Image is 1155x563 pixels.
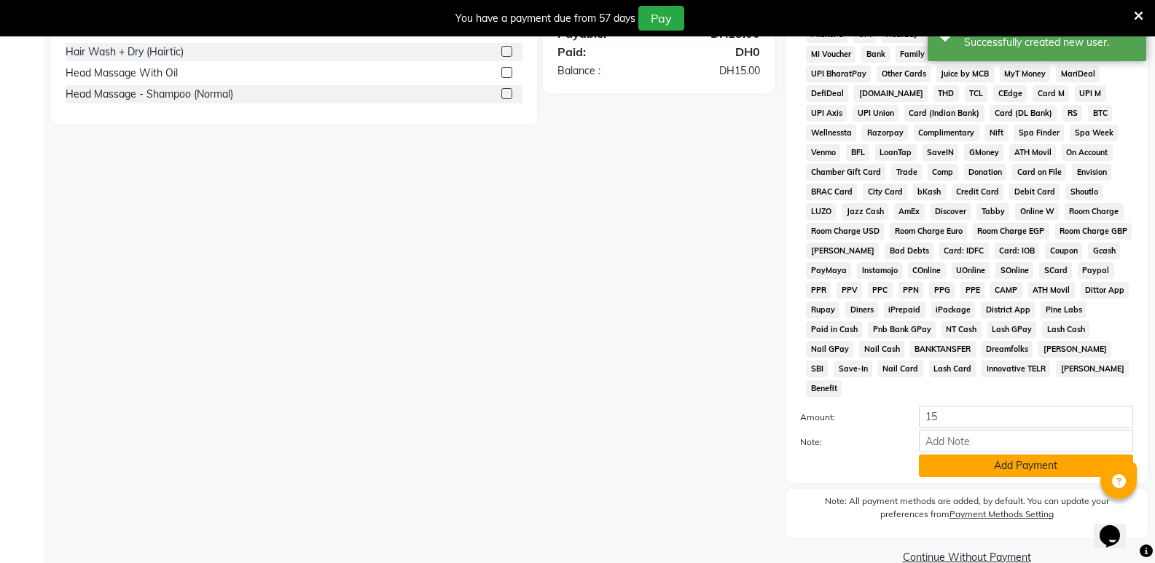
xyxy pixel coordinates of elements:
span: Trade [891,164,922,181]
span: bKash [913,184,946,200]
label: Amount: [789,411,907,424]
span: DefiDeal [806,85,848,102]
span: iPrepaid [884,302,925,318]
button: Pay [638,6,684,31]
span: Discover [931,203,971,220]
span: LoanTap [875,144,917,161]
span: PPG [929,282,955,299]
span: Gcash [1088,243,1120,259]
span: Other Cards [877,66,931,82]
span: Wellnessta [806,125,856,141]
span: Diners [845,302,878,318]
span: PPR [806,282,831,299]
div: Head Massage - Shampoo (Normal) [66,87,233,102]
span: PPE [960,282,984,299]
label: Note: All payment methods are added, by default. You can update your preferences from [800,495,1133,527]
span: Debit Card [1009,184,1060,200]
span: Spa Finder [1014,125,1064,141]
span: Donation [964,164,1007,181]
span: Dittor App [1081,282,1129,299]
span: BFL [846,144,869,161]
span: SaveIN [923,144,959,161]
span: District App [981,302,1035,318]
span: GMoney [964,144,1003,161]
span: Card (DL Bank) [990,105,1057,122]
span: Tabby [976,203,1009,220]
span: Razorpay [862,125,908,141]
span: Room Charge Euro [890,223,967,240]
span: AmEx [894,203,925,220]
span: THD [933,85,959,102]
span: SCard [1039,262,1072,279]
span: Innovative TELR [982,361,1050,377]
div: Successfully created new user. [964,35,1135,50]
span: UPI BharatPay [806,66,871,82]
span: Benefit [806,380,842,397]
span: Online W [1015,203,1059,220]
span: Instamojo [857,262,902,279]
span: Comp [928,164,958,181]
input: Amount [919,406,1133,428]
span: Card on File [1012,164,1066,181]
span: Save-In [834,361,872,377]
span: COnline [908,262,946,279]
span: Card M [1033,85,1069,102]
div: DH15.00 [659,63,771,79]
span: UOnline [952,262,990,279]
div: Head Massage With Oil [66,66,178,81]
span: Chamber Gift Card [806,164,885,181]
span: UPI M [1075,85,1106,102]
div: DH0 [659,43,771,60]
span: Nail Cash [859,341,904,358]
span: CEdge [993,85,1027,102]
span: [PERSON_NAME] [806,243,879,259]
span: Bank [861,46,890,63]
span: [DOMAIN_NAME] [854,85,928,102]
span: PPV [837,282,862,299]
span: Shoutlo [1065,184,1103,200]
span: Paid in Cash [806,321,862,338]
span: iPackage [931,302,976,318]
span: Spa Week [1070,125,1118,141]
span: MI Voucher [806,46,856,63]
span: [PERSON_NAME] [1056,361,1129,377]
span: SOnline [995,262,1033,279]
span: Lash GPay [987,321,1037,338]
span: BRAC Card [806,184,857,200]
div: You have a payment due from 57 days [455,11,635,26]
span: Lash Card [929,361,976,377]
iframe: chat widget [1094,505,1140,548]
span: Lash Cash [1042,321,1089,338]
input: Add Note [919,430,1133,452]
span: Credit Card [952,184,1004,200]
span: On Account [1062,144,1113,161]
span: Complimentary [914,125,979,141]
span: CAMP [990,282,1022,299]
span: Rupay [806,302,839,318]
span: ATH Movil [1028,282,1075,299]
span: Card: IOB [995,243,1040,259]
span: Card (Indian Bank) [904,105,984,122]
span: PayMaya [806,262,851,279]
label: Payment Methods Setting [950,508,1054,521]
span: Card: IDFC [939,243,989,259]
span: TCL [965,85,988,102]
span: Room Charge [1065,203,1124,220]
span: Paypal [1078,262,1114,279]
span: BTC [1088,105,1112,122]
span: PPC [868,282,893,299]
span: Venmo [806,144,840,161]
span: UPI Union [853,105,898,122]
span: RS [1062,105,1082,122]
span: SBI [806,361,828,377]
div: Paid: [547,43,659,60]
span: NT Cash [941,321,982,338]
span: Room Charge EGP [973,223,1049,240]
span: Juice by MCB [936,66,994,82]
span: Nift [985,125,1009,141]
div: Hair Wash + Dry (Hairtic) [66,44,184,60]
div: Balance : [547,63,659,79]
span: Coupon [1045,243,1082,259]
span: Bad Debts [885,243,933,259]
span: Pnb Bank GPay [868,321,936,338]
